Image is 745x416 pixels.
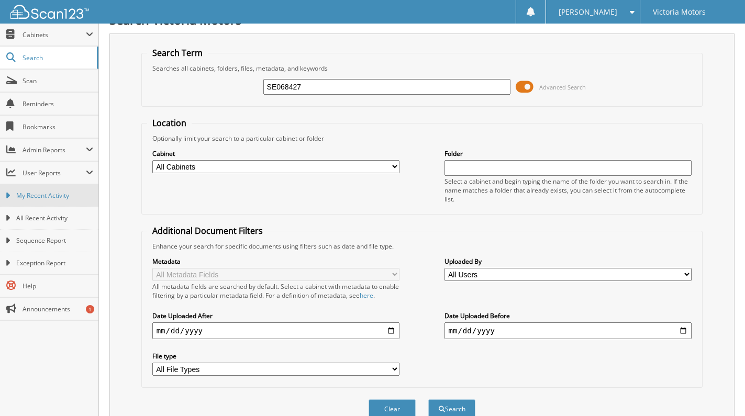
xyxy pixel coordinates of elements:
span: Bookmarks [23,122,93,131]
label: Folder [444,149,692,158]
span: Advanced Search [539,83,586,91]
input: start [152,322,400,339]
span: Announcements [23,305,93,313]
span: Sequence Report [16,236,93,245]
div: Optionally limit your search to a particular cabinet or folder [147,134,697,143]
a: here [360,291,373,300]
div: 1 [86,305,94,313]
input: end [444,322,692,339]
div: Searches all cabinets, folders, files, metadata, and keywords [147,64,697,73]
label: Metadata [152,257,400,266]
span: Admin Reports [23,145,86,154]
span: Search [23,53,92,62]
span: My Recent Activity [16,191,93,200]
span: Victoria Motors [653,9,706,15]
div: Select a cabinet and begin typing the name of the folder you want to search in. If the name match... [444,177,692,204]
span: Exception Report [16,258,93,268]
label: Date Uploaded Before [444,311,692,320]
div: All metadata fields are searched by default. Select a cabinet with metadata to enable filtering b... [152,282,400,300]
span: Cabinets [23,30,86,39]
legend: Additional Document Filters [147,225,268,237]
span: Reminders [23,99,93,108]
span: Scan [23,76,93,85]
span: All Recent Activity [16,213,93,223]
label: Date Uploaded After [152,311,400,320]
legend: Location [147,117,192,129]
img: scan123-logo-white.svg [10,5,89,19]
legend: Search Term [147,47,208,59]
span: [PERSON_NAME] [559,9,617,15]
span: Help [23,282,93,290]
label: Cabinet [152,149,400,158]
label: Uploaded By [444,257,692,266]
label: File type [152,352,400,361]
div: Enhance your search for specific documents using filters such as date and file type. [147,242,697,251]
span: User Reports [23,168,86,177]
